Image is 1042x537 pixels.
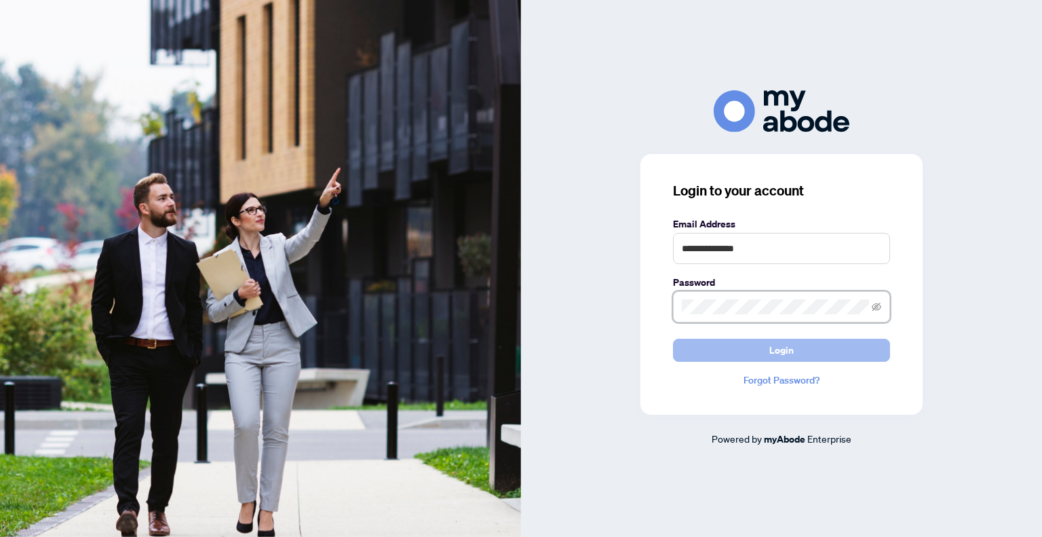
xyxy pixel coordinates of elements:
span: Login [769,339,794,361]
span: Powered by [712,432,762,445]
a: myAbode [764,432,805,447]
button: Login [673,339,890,362]
keeper-lock: Open Keeper Popup [851,299,868,315]
img: ma-logo [714,90,849,132]
a: Forgot Password? [673,373,890,388]
label: Password [673,275,890,290]
span: eye-invisible [872,302,881,312]
label: Email Address [673,217,890,232]
h3: Login to your account [673,181,890,200]
span: Enterprise [807,432,851,445]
